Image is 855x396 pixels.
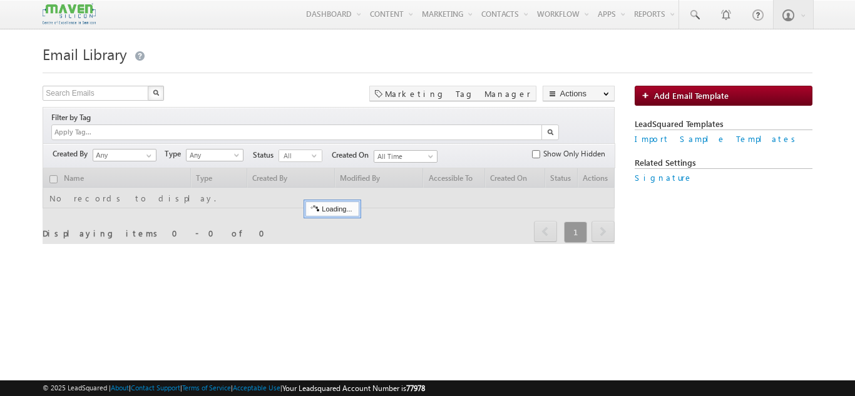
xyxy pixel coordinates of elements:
a: Show All Items [140,150,155,162]
span: Status [253,150,279,161]
span: Any [187,150,241,161]
span: Show Only Hidden [543,148,605,160]
button: Actions [543,86,615,101]
img: add_icon.png [642,91,654,99]
div: Filter by Tag [51,111,95,124]
a: Terms of Service [182,383,231,392]
a: Signature [635,172,693,183]
img: Custom Logo [43,3,95,25]
span: Type [165,148,186,160]
span: Your Leadsquared Account Number is [282,383,425,393]
input: Apply Tag... [53,127,128,138]
a: About [111,383,129,392]
span: 77978 [406,383,425,393]
span: select [312,153,322,158]
label: LeadSquared Templates [635,118,812,130]
a: Any [186,149,243,161]
img: Search [547,129,553,135]
div: Loading... [305,201,359,216]
a: All Time [374,150,438,163]
a: Acceptable Use [233,383,280,392]
span: Add Email Template [654,90,729,101]
span: Email Library [43,44,127,64]
a: Contact Support [131,383,180,392]
span: © 2025 LeadSquared | | | | | [43,382,425,394]
input: Type to Search [93,149,156,161]
span: Created By [53,148,93,160]
a: Import Sample Templates [635,133,800,144]
span: Created On [332,150,374,161]
span: All Time [374,151,434,162]
img: Search [153,89,159,96]
div: Marketing Tag Manager [369,86,536,101]
label: Related Settings [635,157,812,169]
span: All [279,150,312,161]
